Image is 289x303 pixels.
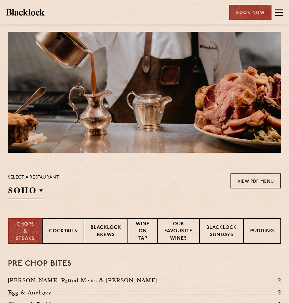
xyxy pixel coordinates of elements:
[49,228,77,236] p: Cocktails
[229,5,272,20] div: Book Now
[8,185,43,199] h2: SOHO
[250,228,274,236] p: Pudding
[275,276,281,285] p: 2
[164,221,193,243] p: Our favourite wines
[6,9,45,15] img: BL_Textured_Logo-footer-cropped.svg
[275,288,281,297] p: 2
[8,173,59,182] p: Select a restaurant
[8,276,160,285] p: [PERSON_NAME] Potted Meats & [PERSON_NAME]
[15,221,36,243] p: Chops & Steaks
[91,224,121,239] p: Blacklock Brews
[8,260,281,268] h3: Pre Chop Bites
[8,288,54,297] p: Egg & Anchovy
[231,173,281,188] a: View PDF Menu
[134,221,151,243] p: Wine on Tap
[206,224,237,239] p: Blacklock Sundays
